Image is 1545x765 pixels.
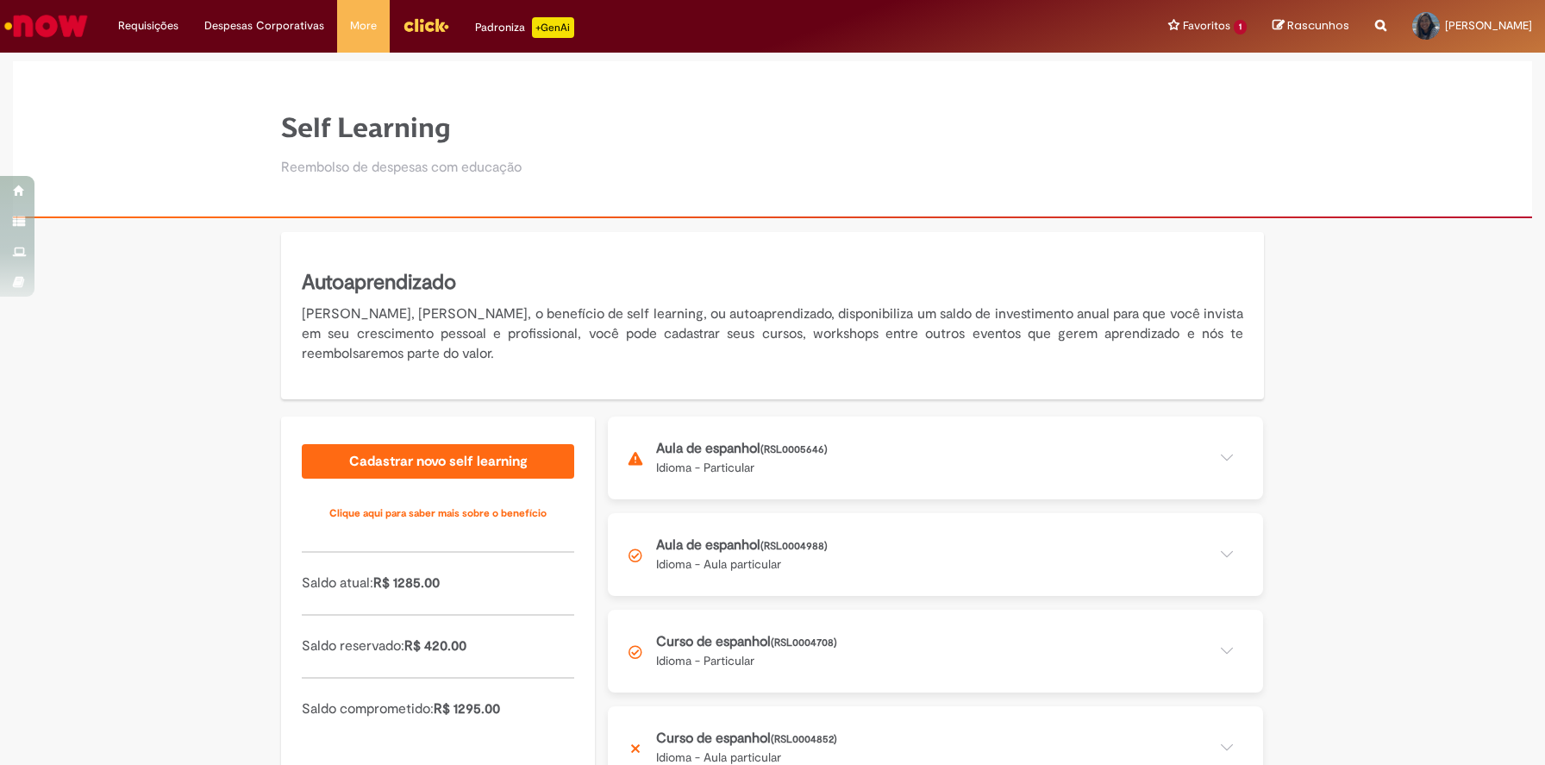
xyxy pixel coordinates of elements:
span: R$ 420.00 [404,637,466,655]
div: Padroniza [475,17,574,38]
p: +GenAi [532,17,574,38]
span: Requisições [118,17,178,34]
img: ServiceNow [2,9,91,43]
h2: Reembolso de despesas com educação [281,160,522,176]
span: 1 [1234,20,1247,34]
h1: Self Learning [281,113,522,143]
span: R$ 1285.00 [373,574,440,592]
span: R$ 1295.00 [434,700,500,718]
a: Rascunhos [1273,18,1349,34]
h5: Autoaprendizado [302,268,1243,298]
p: Saldo atual: [302,574,574,593]
a: Cadastrar novo self learning [302,444,574,479]
p: [PERSON_NAME], [PERSON_NAME], o benefício de self learning, ou autoaprendizado, disponibiliza um ... [302,304,1243,364]
img: click_logo_yellow_360x200.png [403,12,449,38]
p: Saldo comprometido: [302,699,574,719]
span: [PERSON_NAME] [1445,18,1532,33]
span: Favoritos [1183,17,1230,34]
a: Clique aqui para saber mais sobre o benefício [302,496,574,530]
span: Rascunhos [1287,17,1349,34]
span: More [350,17,377,34]
span: Despesas Corporativas [204,17,324,34]
p: Saldo reservado: [302,636,574,656]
